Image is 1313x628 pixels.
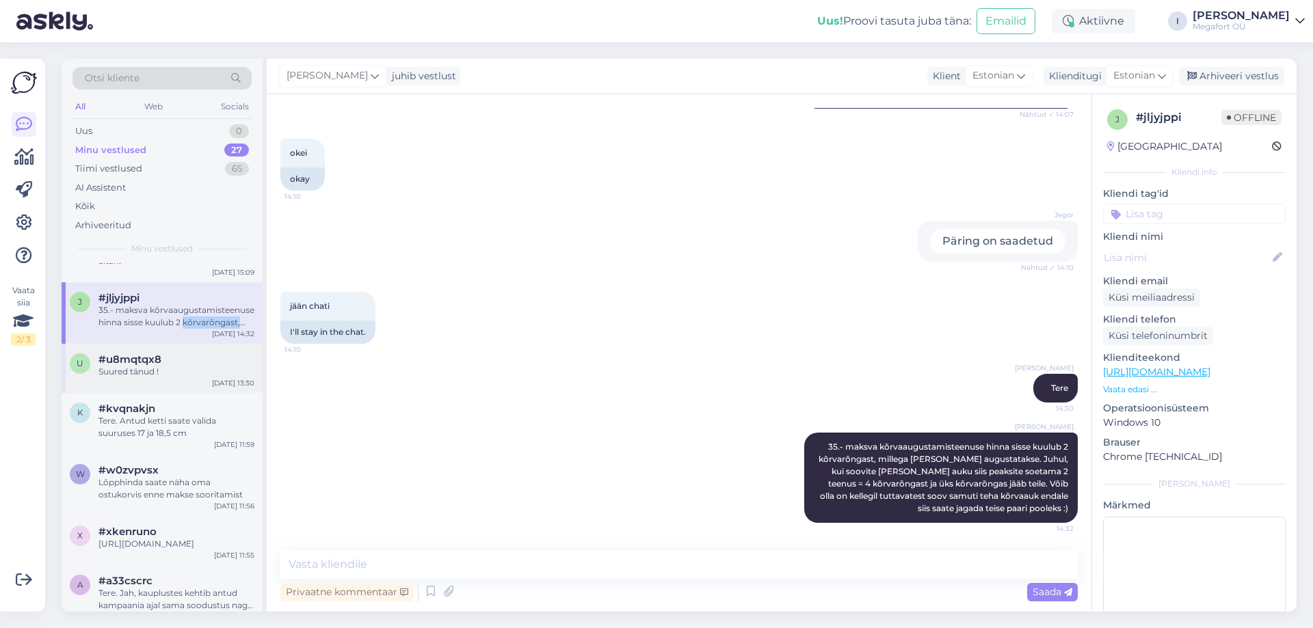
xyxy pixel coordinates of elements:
p: Brauser [1103,435,1286,450]
span: okei [290,148,307,158]
div: I [1168,12,1187,31]
div: AI Assistent [75,181,126,195]
div: Web [142,98,165,115]
div: [DATE] 11:55 [214,550,254,560]
span: Nähtud ✓ 14:10 [1021,262,1074,273]
div: [PERSON_NAME] [1103,478,1286,490]
div: Lõpphinda saate näha oma ostukorvis enne makse sooritamist [98,476,254,501]
input: Lisa nimi [1104,250,1270,265]
img: Askly Logo [11,70,37,96]
div: 2 / 3 [11,333,36,346]
p: Klienditeekond [1103,351,1286,365]
span: #jljyjppi [98,292,140,304]
div: 35.- maksva kõrvaaugustamisteenuse hinna sisse kuulub 2 kõrvarõngast, millega [PERSON_NAME] augus... [98,304,254,329]
div: Tiimi vestlused [75,162,142,176]
span: Nähtud ✓ 14:07 [1020,109,1074,120]
div: Megafort OÜ [1193,21,1290,32]
span: a [77,579,83,590]
span: j [1115,114,1119,124]
div: Päring on saadetud [930,229,1065,254]
span: #w0zvpvsx [98,464,159,476]
div: Socials [218,98,252,115]
div: Küsi meiliaadressi [1103,288,1200,307]
span: #kvqnakjn [98,402,155,415]
div: [GEOGRAPHIC_DATA] [1107,139,1222,154]
p: Kliendi telefon [1103,312,1286,327]
span: x [77,530,83,541]
div: [DATE] 11:59 [214,439,254,450]
span: j [78,297,82,307]
span: #a33cscrc [98,575,152,587]
input: Lisa tag [1103,204,1286,224]
span: u [77,358,83,368]
div: 65 [225,162,249,176]
span: Estonian [1113,68,1155,83]
span: [PERSON_NAME] [1015,363,1074,373]
div: [DATE] 15:09 [212,267,254,277]
button: Emailid [977,8,1035,34]
p: Märkmed [1103,498,1286,513]
span: 14:32 [1022,523,1074,534]
div: Aktiivne [1052,9,1135,33]
div: [PERSON_NAME] [1193,10,1290,21]
div: Proovi tasuta juba täna: [817,13,971,29]
span: [PERSON_NAME] [287,68,368,83]
div: Kõik [75,200,95,213]
span: Tere [1051,383,1068,393]
span: 14:10 [284,191,336,202]
span: 14:10 [284,344,336,355]
div: Tere. Antud ketti saate valida suuruses 17 ja 18,5 cm [98,415,254,439]
div: 0 [229,124,249,138]
p: Chrome [TECHNICAL_ID] [1103,450,1286,464]
p: Kliendi nimi [1103,230,1286,244]
span: #u8mqtqx8 [98,353,161,366]
span: w [76,469,85,479]
div: Klienditugi [1044,69,1102,83]
span: 14:30 [1022,403,1074,413]
span: Minu vestlused [131,243,193,255]
div: [DATE] 11:56 [214,501,254,511]
span: k [77,407,83,418]
p: Vaata edasi ... [1103,383,1286,396]
div: Uus [75,124,92,138]
div: okay [280,167,325,191]
div: Privaatne kommentaar [280,583,414,601]
span: Offline [1221,110,1282,125]
span: #xkenruno [98,525,157,538]
span: [PERSON_NAME] [1015,422,1074,432]
span: jään chati [290,301,330,311]
p: Kliendi email [1103,274,1286,288]
b: Uus! [817,14,843,27]
span: Otsi kliente [85,71,140,85]
span: Estonian [972,68,1014,83]
div: Arhiveeritud [75,219,131,232]
p: Operatsioonisüsteem [1103,401,1286,415]
div: Tere. Jah, kauplustes kehtib antud kampaania ajal sama soodustus nagu ka e-poes [98,587,254,612]
div: I'll stay in the chat. [280,320,375,344]
div: Suured tänud ! [98,366,254,378]
p: Kliendi tag'id [1103,187,1286,201]
p: Windows 10 [1103,415,1286,430]
div: [DATE] 14:32 [212,329,254,339]
span: Saada [1033,586,1072,598]
span: 35.- maksva kõrvaaugustamisteenuse hinna sisse kuulub 2 kõrvarõngast, millega [PERSON_NAME] augus... [819,441,1070,513]
a: [PERSON_NAME]Megafort OÜ [1193,10,1305,32]
div: Arhiveeri vestlus [1179,67,1284,85]
div: 27 [224,144,249,157]
div: Vaata siia [11,284,36,346]
div: [URL][DOMAIN_NAME] [98,538,254,550]
div: juhib vestlust [386,69,456,83]
div: [DATE] 13:30 [212,378,254,388]
div: Kliendi info [1103,166,1286,178]
div: Küsi telefoninumbrit [1103,327,1213,345]
div: All [72,98,88,115]
div: Klient [927,69,961,83]
span: Jegor [1022,210,1074,220]
a: [URL][DOMAIN_NAME] [1103,366,1210,378]
div: # jljyjppi [1136,109,1221,126]
div: Minu vestlused [75,144,146,157]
